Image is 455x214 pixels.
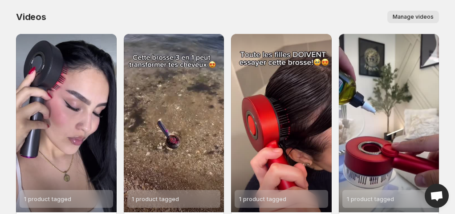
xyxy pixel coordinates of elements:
[347,195,394,202] span: 1 product tagged
[132,195,179,202] span: 1 product tagged
[425,184,449,208] a: Open chat
[387,11,439,23] button: Manage videos
[239,195,286,202] span: 1 product tagged
[393,13,434,20] span: Manage videos
[16,12,46,22] span: Videos
[24,195,71,202] span: 1 product tagged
